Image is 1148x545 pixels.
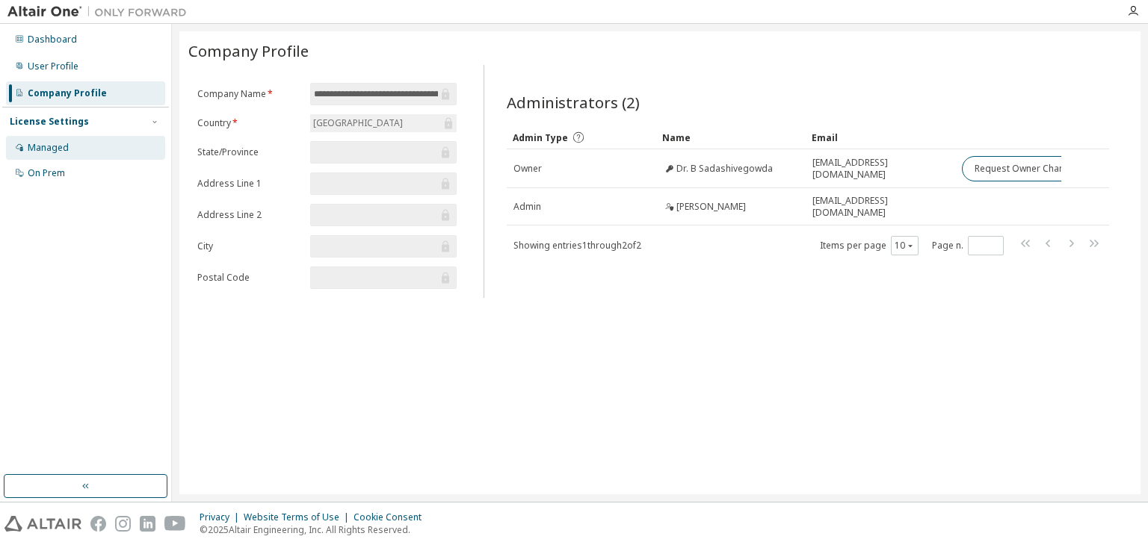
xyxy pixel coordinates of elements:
[513,163,542,175] span: Owner
[676,163,773,175] span: Dr. B Sadashivegowda
[28,167,65,179] div: On Prem
[7,4,194,19] img: Altair One
[200,511,244,523] div: Privacy
[354,511,430,523] div: Cookie Consent
[812,157,948,181] span: [EMAIL_ADDRESS][DOMAIN_NAME]
[812,195,948,219] span: [EMAIL_ADDRESS][DOMAIN_NAME]
[197,272,301,284] label: Postal Code
[676,201,746,213] span: [PERSON_NAME]
[962,156,1088,181] button: Request Owner Change
[197,117,301,129] label: Country
[820,236,919,255] span: Items per page
[662,125,800,149] div: Name
[164,516,186,532] img: youtube.svg
[28,34,77,46] div: Dashboard
[197,88,301,100] label: Company Name
[311,115,405,131] div: [GEOGRAPHIC_DATA]
[115,516,131,532] img: instagram.svg
[197,146,301,158] label: State/Province
[812,125,949,149] div: Email
[28,142,69,154] div: Managed
[200,523,430,536] p: © 2025 Altair Engineering, Inc. All Rights Reserved.
[28,60,78,72] div: User Profile
[28,87,107,99] div: Company Profile
[140,516,155,532] img: linkedin.svg
[513,131,568,144] span: Admin Type
[90,516,106,532] img: facebook.svg
[513,201,541,213] span: Admin
[310,114,457,132] div: [GEOGRAPHIC_DATA]
[188,40,309,61] span: Company Profile
[197,209,301,221] label: Address Line 2
[513,239,641,252] span: Showing entries 1 through 2 of 2
[895,240,915,252] button: 10
[197,178,301,190] label: Address Line 1
[507,92,640,113] span: Administrators (2)
[197,240,301,252] label: City
[10,116,89,128] div: License Settings
[4,516,81,532] img: altair_logo.svg
[932,236,1004,255] span: Page n.
[244,511,354,523] div: Website Terms of Use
